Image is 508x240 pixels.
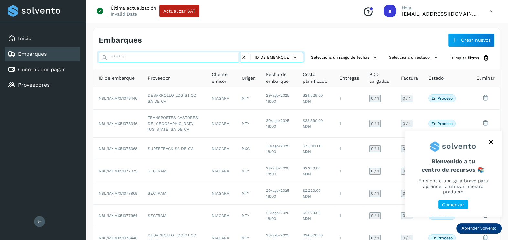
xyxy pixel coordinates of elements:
td: $24,528.00 MXN [297,87,334,110]
span: Bienvenido a tu [412,158,494,173]
span: ID de embarque [99,75,135,82]
p: Hola, [402,5,479,11]
button: close, [486,137,496,147]
a: Cuentas por pagar [18,66,65,72]
span: 30/ago/2025 18:00 [266,118,289,129]
span: Origen [242,75,256,82]
div: Aprender Solvento [405,131,502,217]
td: MTY [236,182,261,205]
button: Comenzar [438,200,468,209]
span: NBL/MX.MX51077968 [99,191,137,196]
td: NIAGARA [207,182,236,205]
td: SECTRAM [143,160,207,182]
span: 30/ago/2025 18:00 [266,144,289,154]
td: NIAGARA [207,205,236,227]
span: 29/ago/2025 18:00 [266,188,289,199]
p: Encuentre una guía breve para aprender a utilizar nuestro producto [412,178,494,194]
span: 0 / 1 [371,96,379,100]
td: SECTRAM [143,205,207,227]
span: NBL/MX.MX51078446 [99,96,137,101]
div: Embarques [5,47,80,61]
p: centro de recursos 📚 [412,166,494,173]
a: Embarques [18,51,47,57]
span: Eliminar [476,75,495,82]
span: Factura [401,75,418,82]
span: 28/ago/2025 18:00 [266,211,289,221]
button: Crear nuevos [448,33,495,47]
span: Actualizar SAT [163,9,195,13]
h4: Embarques [99,36,142,45]
span: 0 / 1 [371,191,379,195]
td: 1 [334,205,364,227]
a: Inicio [18,35,32,41]
td: 1 [334,160,364,182]
span: 0 / 1 [403,236,411,240]
div: Cuentas por pagar [5,62,80,77]
td: $75,011.00 MXN [297,138,334,160]
td: NIAGARA [207,160,236,182]
span: Proveedor [148,75,170,82]
span: Fecha de embarque [266,71,292,85]
span: POD cargadas [369,71,391,85]
button: Selecciona un estado [386,52,442,63]
span: 0 / 1 [371,122,379,125]
span: NBL/MX.MX51077964 [99,213,137,218]
span: NBL/MX.MX51078068 [99,147,137,151]
p: Invalid Date [111,11,137,17]
span: 0 / 1 [371,169,379,173]
td: MTY [236,87,261,110]
span: 29/ago/2025 18:00 [266,93,289,104]
span: Entregas [340,75,359,82]
td: MTY [236,205,261,227]
td: 1 [334,138,364,160]
span: 0 / 1 [403,96,411,100]
td: NIAGARA [207,138,236,160]
td: 1 [334,182,364,205]
td: MTY [236,160,261,182]
span: 28/ago/2025 18:00 [266,166,289,176]
p: Aprender Solvento [461,226,496,231]
span: NBL/MX.MX51077975 [99,169,137,173]
td: SUPERTRACK SA DE CV [143,138,207,160]
span: 0 / 1 [403,169,411,173]
p: Última actualización [111,5,156,11]
span: 0 / 1 [371,147,379,151]
td: NIAGARA [207,110,236,138]
span: 0 / 1 [403,214,411,218]
span: Crear nuevos [461,38,491,42]
span: 0 / 1 [403,122,411,125]
p: smedina@niagarawater.com [402,11,479,17]
span: ID de embarque [255,54,289,60]
span: Costo planificado [303,71,329,85]
td: MXC [236,138,261,160]
a: Proveedores [18,82,49,88]
div: Aprender Solvento [456,223,502,234]
span: 0 / 1 [371,214,379,218]
span: Estado [428,75,444,82]
td: NIAGARA [207,87,236,110]
p: Comenzar [442,202,464,208]
div: Inicio [5,31,80,46]
td: 1 [334,110,364,138]
button: ID de embarque [253,53,300,62]
button: Limpiar filtros [447,52,495,64]
td: SECTRAM [143,182,207,205]
td: 1 [334,87,364,110]
td: DESARROLLO LOGISTICO SA DE CV [143,87,207,110]
p: En proceso [431,96,453,101]
td: $33,390.00 MXN [297,110,334,138]
td: MTY [236,110,261,138]
span: 0 / 1 [371,236,379,240]
td: $2,223.00 MXN [297,182,334,205]
p: En proceso [431,121,453,126]
button: Selecciona un rango de fechas [308,52,381,63]
td: TRANSPORTES CASTORES DE [GEOGRAPHIC_DATA][US_STATE] SA DE CV [143,110,207,138]
td: $2,223.00 MXN [297,160,334,182]
td: $2,223.00 MXN [297,205,334,227]
span: NBL/MX.MX51078346 [99,121,137,126]
div: Proveedores [5,78,80,92]
button: Actualizar SAT [159,5,199,17]
span: Limpiar filtros [452,55,479,61]
span: Cliente emisor [212,71,231,85]
span: 0 / 1 [403,147,411,151]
